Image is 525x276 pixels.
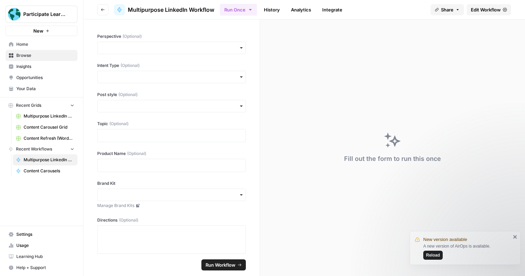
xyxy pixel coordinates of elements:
[24,168,74,174] span: Content Carousels
[423,236,467,243] span: New version available
[97,180,246,187] label: Brand Kit
[220,4,257,16] button: Run Once
[318,4,347,15] a: Integrate
[16,253,74,260] span: Learning Hub
[16,146,52,152] span: Recent Workflows
[13,133,77,144] a: Content Refresh (Wordpress)
[97,121,246,127] label: Topic
[24,157,74,163] span: Multipurpose LinkedIn Workflow
[16,231,74,238] span: Settings
[16,75,74,81] span: Opportunities
[97,217,246,223] label: Directions
[426,252,440,258] span: Reload
[6,144,77,154] button: Recent Workflows
[344,154,441,164] div: Fill out the form to run this once
[127,150,146,157] span: (Optional)
[24,124,74,130] span: Content Carousel Grid
[13,154,77,165] a: Multipurpose LinkedIn Workflow
[431,4,464,15] button: Share
[6,26,77,36] button: New
[513,234,518,240] button: close
[109,121,128,127] span: (Optional)
[6,100,77,111] button: Recent Grids
[201,259,246,270] button: Run Workflow
[6,83,77,94] a: Your Data
[467,4,511,15] a: Edit Workflow
[24,113,74,119] span: Multipurpose LinkedIn Workflow Grid
[13,111,77,122] a: Multipurpose LinkedIn Workflow Grid
[97,92,246,98] label: Post style
[6,229,77,240] a: Settings
[6,39,77,50] a: Home
[97,33,246,40] label: Perspective
[16,52,74,59] span: Browse
[23,11,65,18] span: Participate Learning
[287,4,315,15] a: Analytics
[6,262,77,273] button: Help + Support
[24,135,74,141] span: Content Refresh (Wordpress)
[8,8,20,20] img: Participate Learning Logo
[97,150,246,157] label: Product Name
[6,240,77,251] a: Usage
[16,41,74,48] span: Home
[6,251,77,262] a: Learning Hub
[97,62,246,69] label: Intent Type
[206,261,235,268] span: Run Workflow
[97,202,246,209] a: Manage Brand Kits
[6,61,77,72] a: Insights
[6,72,77,83] a: Opportunities
[13,122,77,133] a: Content Carousel Grid
[119,217,138,223] span: (Optional)
[120,62,140,69] span: (Optional)
[33,27,43,34] span: New
[423,251,443,260] button: Reload
[16,102,41,109] span: Recent Grids
[423,243,511,260] div: A new version of AirOps is available.
[16,265,74,271] span: Help + Support
[118,92,137,98] span: (Optional)
[6,50,77,61] a: Browse
[128,6,214,14] span: Multipurpose LinkedIn Workflow
[16,86,74,92] span: Your Data
[441,6,453,13] span: Share
[16,63,74,70] span: Insights
[260,4,284,15] a: History
[123,33,142,40] span: (Optional)
[16,242,74,249] span: Usage
[114,4,214,15] a: Multipurpose LinkedIn Workflow
[6,6,77,23] button: Workspace: Participate Learning
[13,165,77,176] a: Content Carousels
[471,6,501,13] span: Edit Workflow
